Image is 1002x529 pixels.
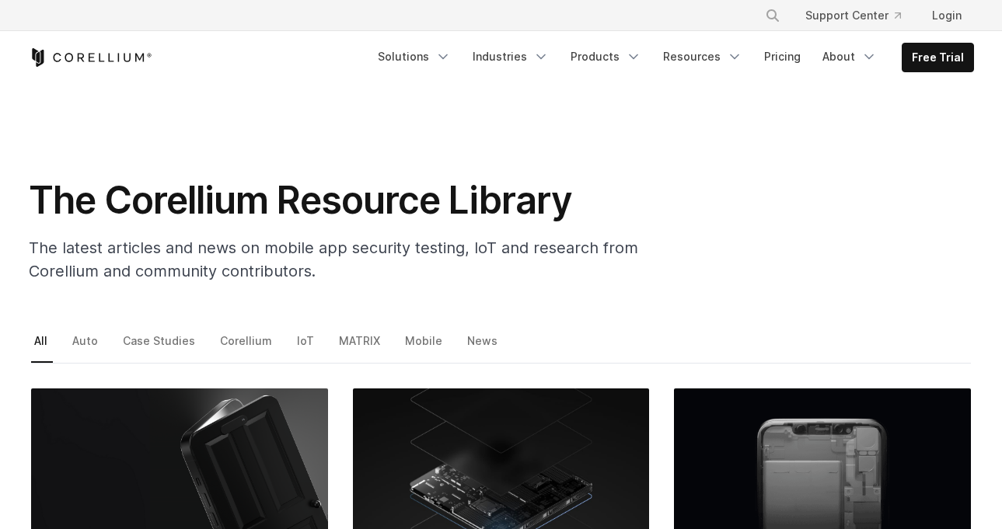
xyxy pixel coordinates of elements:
h1: The Corellium Resource Library [29,177,651,224]
a: Corellium [217,330,278,363]
a: About [813,43,886,71]
a: Auto [69,330,103,363]
a: Corellium Home [29,48,152,67]
a: Login [920,2,974,30]
a: News [464,330,503,363]
a: Support Center [793,2,913,30]
a: Pricing [755,43,810,71]
a: Industries [463,43,558,71]
a: MATRIX [336,330,386,363]
button: Search [759,2,787,30]
a: Products [561,43,651,71]
a: Resources [654,43,752,71]
div: Navigation Menu [368,43,974,72]
div: Navigation Menu [746,2,974,30]
a: Mobile [402,330,448,363]
span: The latest articles and news on mobile app security testing, IoT and research from Corellium and ... [29,238,638,280]
a: All [31,330,53,363]
a: IoT [294,330,319,363]
a: Case Studies [120,330,201,363]
a: Free Trial [902,44,973,71]
a: Solutions [368,43,460,71]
